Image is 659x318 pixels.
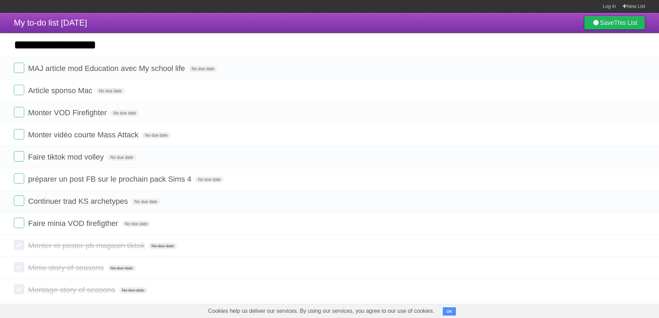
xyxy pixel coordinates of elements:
[28,263,106,272] span: Minia story of seasons
[28,153,106,161] span: Faire tiktok mod volley
[14,129,24,139] label: Done
[28,241,147,250] span: Monter et poster pb magasin tiktok
[201,304,441,318] span: Cookies help us deliver our services. By using our services, you agree to our use of cookies.
[14,173,24,184] label: Done
[149,243,177,249] span: No due date
[132,199,160,205] span: No due date
[14,63,24,73] label: Done
[14,262,24,272] label: Done
[14,218,24,228] label: Done
[28,197,130,206] span: Continuer trad KS archetypes
[14,284,24,294] label: Done
[122,221,150,227] span: No due date
[111,110,139,116] span: No due date
[28,219,120,228] span: Faire minia VOD firefigther
[28,285,117,294] span: Montage story of seasons
[28,64,187,73] span: MAJ article mod Education avec My school life
[189,66,217,72] span: No due date
[195,176,223,183] span: No due date
[28,86,94,95] span: Article sponso Mac
[14,85,24,95] label: Done
[142,132,170,138] span: No due date
[614,19,637,26] b: This List
[14,151,24,162] label: Done
[443,307,456,316] button: OK
[28,175,193,183] span: préparer un post FB sur le prochain pack Sims 4
[14,18,87,27] span: My to-do list [DATE]
[119,287,147,293] span: No due date
[14,107,24,117] label: Done
[584,16,645,30] a: SaveThis List
[14,196,24,206] label: Done
[108,154,136,161] span: No due date
[108,265,136,271] span: No due date
[28,108,108,117] span: Monter VOD Firefighter
[14,240,24,250] label: Done
[96,88,124,94] span: No due date
[28,130,140,139] span: Monter vidéo courte Mass Attack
